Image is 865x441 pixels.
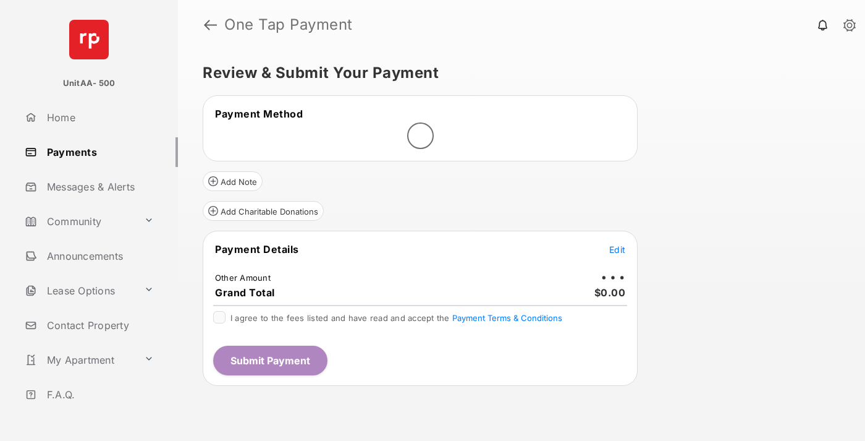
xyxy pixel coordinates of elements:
[609,243,625,255] button: Edit
[594,286,626,299] span: $0.00
[20,380,178,409] a: F.A.Q.
[224,17,353,32] strong: One Tap Payment
[20,345,139,375] a: My Apartment
[20,241,178,271] a: Announcements
[63,77,116,90] p: UnitAA- 500
[20,276,139,306] a: Lease Options
[214,272,271,283] td: Other Amount
[69,20,109,59] img: svg+xml;base64,PHN2ZyB4bWxucz0iaHR0cDovL3d3dy53My5vcmcvMjAwMC9zdmciIHdpZHRoPSI2NCIgaGVpZ2h0PSI2NC...
[215,108,303,120] span: Payment Method
[203,66,830,80] h5: Review & Submit Your Payment
[20,137,178,167] a: Payments
[20,207,139,236] a: Community
[20,103,178,132] a: Home
[230,313,562,323] span: I agree to the fees listed and have read and accept the
[203,201,324,221] button: Add Charitable Donations
[452,313,562,323] button: I agree to the fees listed and have read and accept the
[609,244,625,255] span: Edit
[20,172,178,202] a: Messages & Alerts
[215,243,299,255] span: Payment Details
[215,286,275,299] span: Grand Total
[20,310,178,340] a: Contact Property
[203,171,263,191] button: Add Note
[213,346,327,375] button: Submit Payment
